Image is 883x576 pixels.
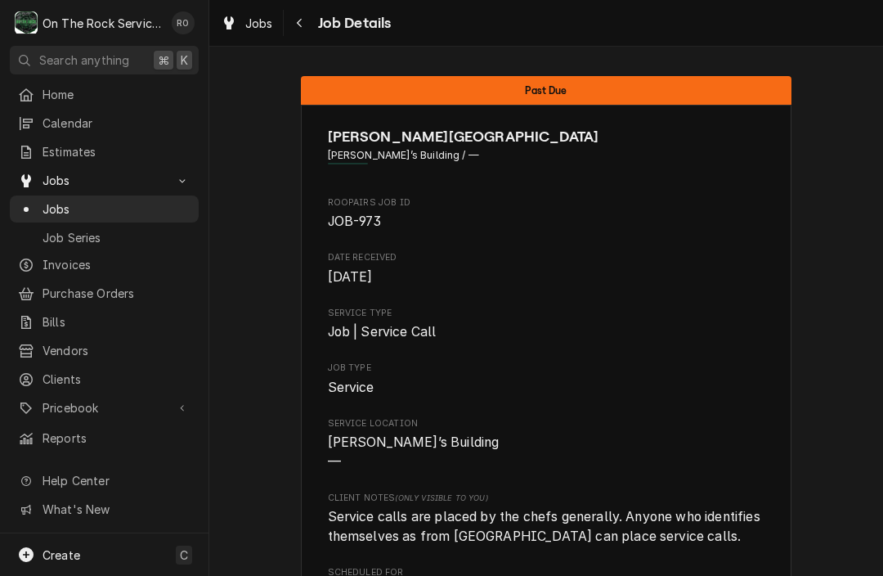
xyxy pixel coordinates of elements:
[10,425,199,452] a: Reports
[328,362,765,375] span: Job Type
[43,15,163,32] div: On The Rock Services
[287,10,313,36] button: Navigate back
[301,76,791,105] div: Status
[10,46,199,74] button: Search anything⌘K
[328,417,765,472] div: Service Location
[328,378,765,398] span: Job Type
[10,138,199,165] a: Estimates
[245,15,273,32] span: Jobs
[10,251,199,278] a: Invoices
[328,322,765,342] span: Service Type
[328,268,765,287] span: Date Received
[328,380,374,395] span: Service
[328,251,765,264] span: Date Received
[15,11,38,34] div: O
[10,167,199,194] a: Go to Jobs
[214,10,280,37] a: Jobs
[43,548,80,562] span: Create
[10,196,199,223] a: Jobs
[328,417,765,430] span: Service Location
[43,399,166,416] span: Pricebook
[328,269,373,285] span: [DATE]
[328,307,765,342] div: Service Type
[328,433,765,471] span: Service Location
[10,110,199,137] a: Calendar
[328,214,382,229] span: JOB-973
[328,307,765,320] span: Service Type
[10,467,199,494] a: Go to Help Center
[43,143,190,160] span: Estimates
[328,324,437,340] span: Job | Service Call
[43,200,190,218] span: Jobs
[10,224,199,251] a: Job Series
[328,507,765,546] span: [object Object]
[328,126,765,148] span: Name
[43,371,190,388] span: Clients
[328,212,765,232] span: Roopairs Job ID
[158,52,169,69] span: ⌘
[43,285,190,302] span: Purchase Orders
[172,11,195,34] div: RO
[15,11,38,34] div: On The Rock Services's Avatar
[328,196,765,209] span: Roopairs Job ID
[328,362,765,397] div: Job Type
[313,12,392,34] span: Job Details
[172,11,195,34] div: Rich Ortega's Avatar
[328,196,765,232] div: Roopairs Job ID
[328,126,765,176] div: Client Information
[328,509,764,544] span: Service calls are placed by the chefs generally. Anyone who identifies themselves as from [GEOGRA...
[10,308,199,335] a: Bills
[43,472,189,489] span: Help Center
[181,52,188,69] span: K
[43,229,190,246] span: Job Series
[10,394,199,421] a: Go to Pricebook
[328,492,765,547] div: [object Object]
[395,493,487,502] span: (Only Visible to You)
[180,547,188,564] span: C
[10,81,199,108] a: Home
[43,501,189,518] span: What's New
[43,313,190,331] span: Bills
[328,251,765,286] div: Date Received
[43,430,190,447] span: Reports
[43,342,190,359] span: Vendors
[43,86,190,103] span: Home
[328,492,765,505] span: Client Notes
[10,366,199,393] a: Clients
[39,52,129,69] span: Search anything
[10,280,199,307] a: Purchase Orders
[43,172,166,189] span: Jobs
[10,496,199,523] a: Go to What's New
[10,337,199,364] a: Vendors
[525,85,567,96] span: Past Due
[43,115,190,132] span: Calendar
[328,434,500,470] span: [PERSON_NAME]’s Building —
[43,256,190,273] span: Invoices
[328,148,765,163] span: Address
